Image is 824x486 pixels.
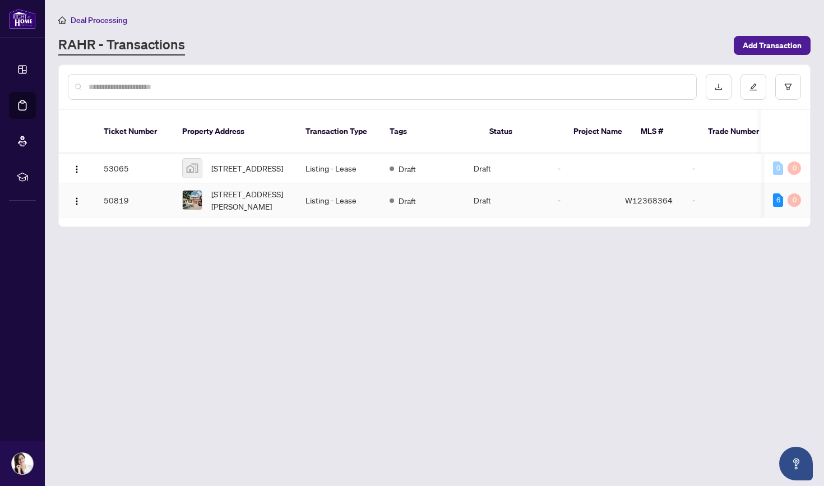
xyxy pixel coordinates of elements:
button: Open asap [779,447,813,480]
th: Property Address [173,110,297,154]
td: - [683,154,762,183]
th: Trade Number [699,110,777,154]
td: Draft [465,183,549,217]
div: 6 [773,193,783,207]
div: 0 [773,161,783,175]
div: 0 [788,193,801,207]
button: edit [740,74,766,100]
img: Profile Icon [12,453,33,474]
th: MLS # [632,110,699,154]
th: Ticket Number [95,110,173,154]
div: 0 [788,161,801,175]
span: Draft [399,195,416,207]
span: home [58,16,66,24]
td: Draft [465,154,549,183]
button: Logo [68,159,86,177]
button: Add Transaction [734,36,811,55]
img: thumbnail-img [183,191,202,210]
span: Deal Processing [71,15,127,25]
td: Listing - Lease [297,183,381,217]
img: thumbnail-img [183,159,202,178]
span: [STREET_ADDRESS] [211,162,283,174]
img: Logo [72,197,81,206]
th: Transaction Type [297,110,381,154]
button: Logo [68,191,86,209]
th: Status [480,110,564,154]
span: Draft [399,163,416,175]
td: Listing - Lease [297,154,381,183]
td: - [683,183,762,217]
span: [STREET_ADDRESS][PERSON_NAME] [211,188,288,212]
th: Tags [381,110,480,154]
a: RAHR - Transactions [58,35,185,55]
button: download [706,74,732,100]
span: edit [749,83,757,91]
span: Add Transaction [743,36,802,54]
img: logo [9,8,36,29]
td: 53065 [95,154,173,183]
td: 50819 [95,183,173,217]
span: download [715,83,723,91]
td: - [549,154,616,183]
span: W12368364 [625,195,673,205]
span: filter [784,83,792,91]
button: filter [775,74,801,100]
img: Logo [72,165,81,174]
th: Project Name [564,110,632,154]
td: - [549,183,616,217]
